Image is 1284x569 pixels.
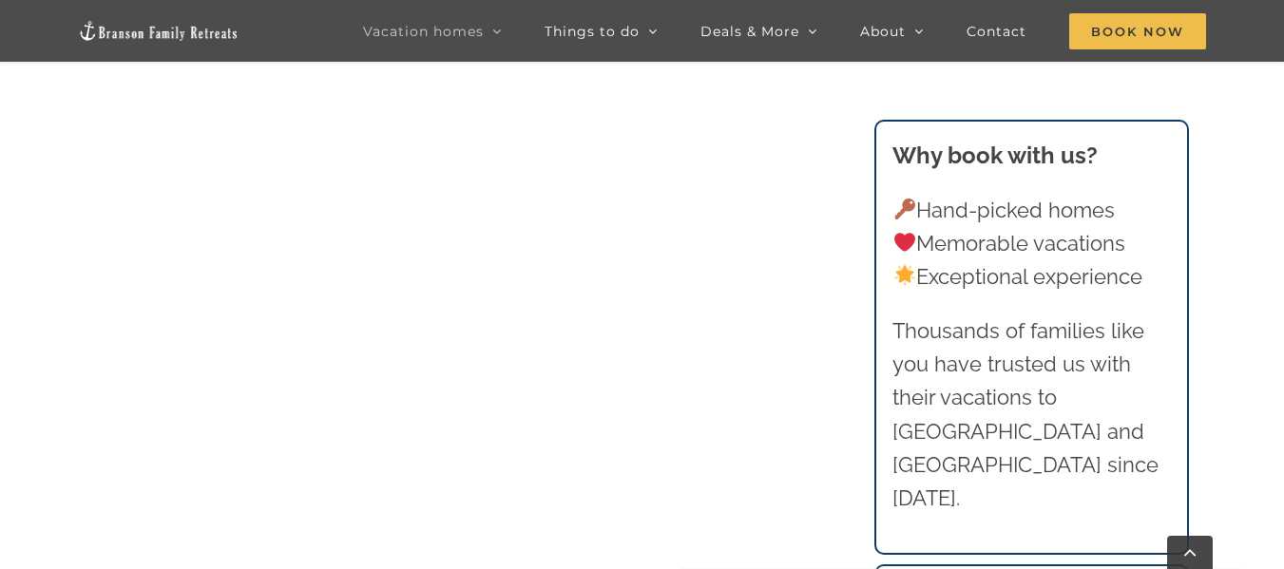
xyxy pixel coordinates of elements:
[892,314,1170,515] p: Thousands of families like you have trusted us with their vacations to [GEOGRAPHIC_DATA] and [GEO...
[894,232,915,253] img: ❤️
[1069,13,1206,49] span: Book Now
[363,25,484,38] span: Vacation homes
[78,20,240,42] img: Branson Family Retreats Logo
[967,25,1026,38] span: Contact
[894,199,915,219] img: 🔑
[892,139,1170,173] h3: Why book with us?
[894,265,915,286] img: 🌟
[545,25,640,38] span: Things to do
[860,25,906,38] span: About
[892,194,1170,294] p: Hand-picked homes Memorable vacations Exceptional experience
[700,25,799,38] span: Deals & More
